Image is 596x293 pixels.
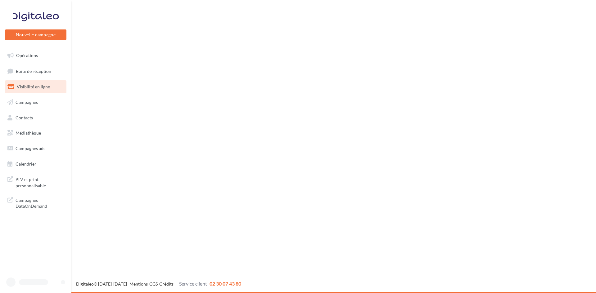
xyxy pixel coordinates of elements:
[16,146,45,151] span: Campagnes ads
[4,64,68,78] a: Boîte de réception
[17,84,50,89] span: Visibilité en ligne
[4,142,68,155] a: Campagnes ads
[4,193,68,212] a: Campagnes DataOnDemand
[210,281,241,286] span: 02 30 07 43 80
[4,111,68,124] a: Contacts
[5,29,66,40] button: Nouvelle campagne
[16,130,41,135] span: Médiathèque
[159,281,174,286] a: Crédits
[16,68,51,73] span: Boîte de réception
[129,281,148,286] a: Mentions
[76,281,94,286] a: Digitaleo
[179,281,207,286] span: Service client
[16,175,64,189] span: PLV et print personnalisable
[16,53,38,58] span: Opérations
[4,49,68,62] a: Opérations
[4,173,68,191] a: PLV et print personnalisable
[4,80,68,93] a: Visibilité en ligne
[76,281,241,286] span: © [DATE]-[DATE] - - -
[4,96,68,109] a: Campagnes
[16,161,36,166] span: Calendrier
[4,158,68,171] a: Calendrier
[149,281,158,286] a: CGS
[4,127,68,140] a: Médiathèque
[16,100,38,105] span: Campagnes
[16,115,33,120] span: Contacts
[16,196,64,209] span: Campagnes DataOnDemand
